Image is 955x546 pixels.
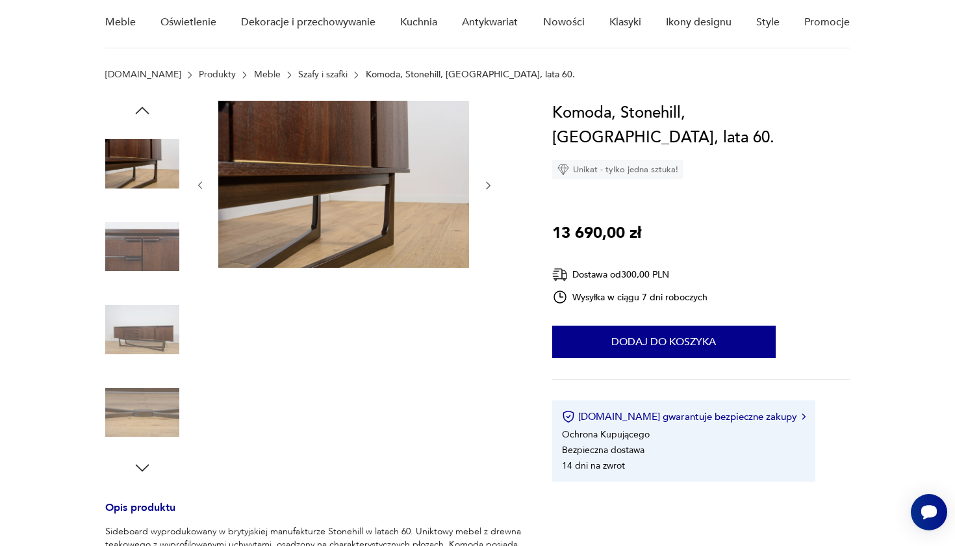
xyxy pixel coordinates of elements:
div: Unikat - tylko jedna sztuka! [552,160,683,179]
button: Dodaj do koszyka [552,326,776,358]
a: Produkty [199,70,236,80]
li: Ochrona Kupującego [562,428,650,441]
div: Wysyłka w ciągu 7 dni roboczych [552,289,708,305]
img: Zdjęcie produktu Komoda, Stonehill, Wielka Brytania, lata 60. [105,292,179,367]
img: Zdjęcie produktu Komoda, Stonehill, Wielka Brytania, lata 60. [218,101,469,268]
a: [DOMAIN_NAME] [105,70,181,80]
img: Ikona strzałki w prawo [802,413,806,420]
img: Ikona dostawy [552,266,568,283]
li: Bezpieczna dostawa [562,444,644,456]
a: Szafy i szafki [298,70,348,80]
p: Komoda, Stonehill, [GEOGRAPHIC_DATA], lata 60. [366,70,575,80]
iframe: Smartsupp widget button [911,494,947,530]
a: Meble [254,70,281,80]
li: 14 dni na zwrot [562,460,625,472]
h1: Komoda, Stonehill, [GEOGRAPHIC_DATA], lata 60. [552,101,850,150]
img: Zdjęcie produktu Komoda, Stonehill, Wielka Brytania, lata 60. [105,376,179,450]
img: Ikona diamentu [557,164,569,175]
img: Ikona certyfikatu [562,410,575,423]
img: Zdjęcie produktu Komoda, Stonehill, Wielka Brytania, lata 60. [105,210,179,284]
button: [DOMAIN_NAME] gwarantuje bezpieczne zakupy [562,410,806,423]
p: 13 690,00 zł [552,221,641,246]
img: Zdjęcie produktu Komoda, Stonehill, Wielka Brytania, lata 60. [105,127,179,201]
h3: Opis produktu [105,504,521,525]
div: Dostawa od 300,00 PLN [552,266,708,283]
